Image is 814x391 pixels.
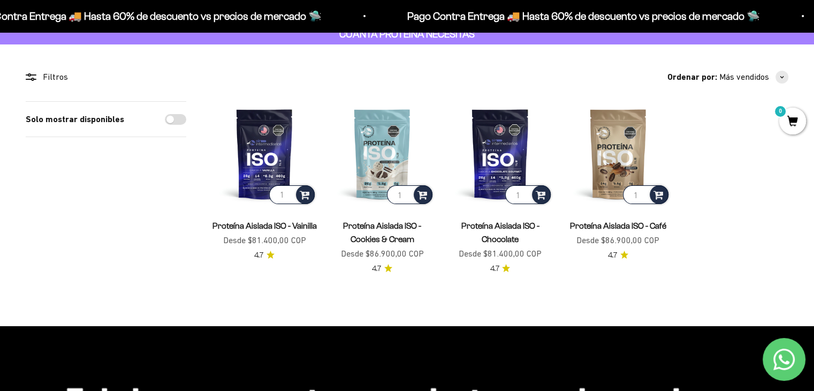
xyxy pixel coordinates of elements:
[576,234,659,247] sale-price: Desde $86.900,00 COP
[26,70,186,84] div: Filtros
[223,234,306,247] sale-price: Desde $81.400,00 COP
[339,28,475,40] strong: CUANTA PROTEÍNA NECESITAS
[608,250,628,261] a: 4.74.7 de 5.0 estrellas
[254,250,275,261] a: 4.74.7 de 5.0 estrellas
[490,263,510,275] a: 4.74.7 de 5.0 estrellas
[407,7,760,25] p: Pago Contra Entrega 🚚 Hasta 60% de descuento vs precios de mercado 🛸
[372,263,392,275] a: 4.74.7 de 5.0 estrellas
[719,70,769,84] span: Más vendidos
[372,263,381,275] span: 4.7
[461,221,539,244] a: Proteína Aislada ISO - Chocolate
[774,105,787,118] mark: 0
[570,221,666,230] a: Proteína Aislada ISO - Café
[26,112,124,126] label: Solo mostrar disponibles
[719,70,788,84] button: Más vendidos
[667,70,717,84] span: Ordenar por:
[608,250,617,261] span: 4.7
[212,221,317,230] a: Proteína Aislada ISO - Vainilla
[779,116,806,128] a: 0
[490,263,499,275] span: 4.7
[459,247,542,261] sale-price: Desde $81.400,00 COP
[343,221,421,244] a: Proteína Aislada ISO - Cookies & Cream
[341,247,424,261] sale-price: Desde $86.900,00 COP
[254,250,263,261] span: 4.7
